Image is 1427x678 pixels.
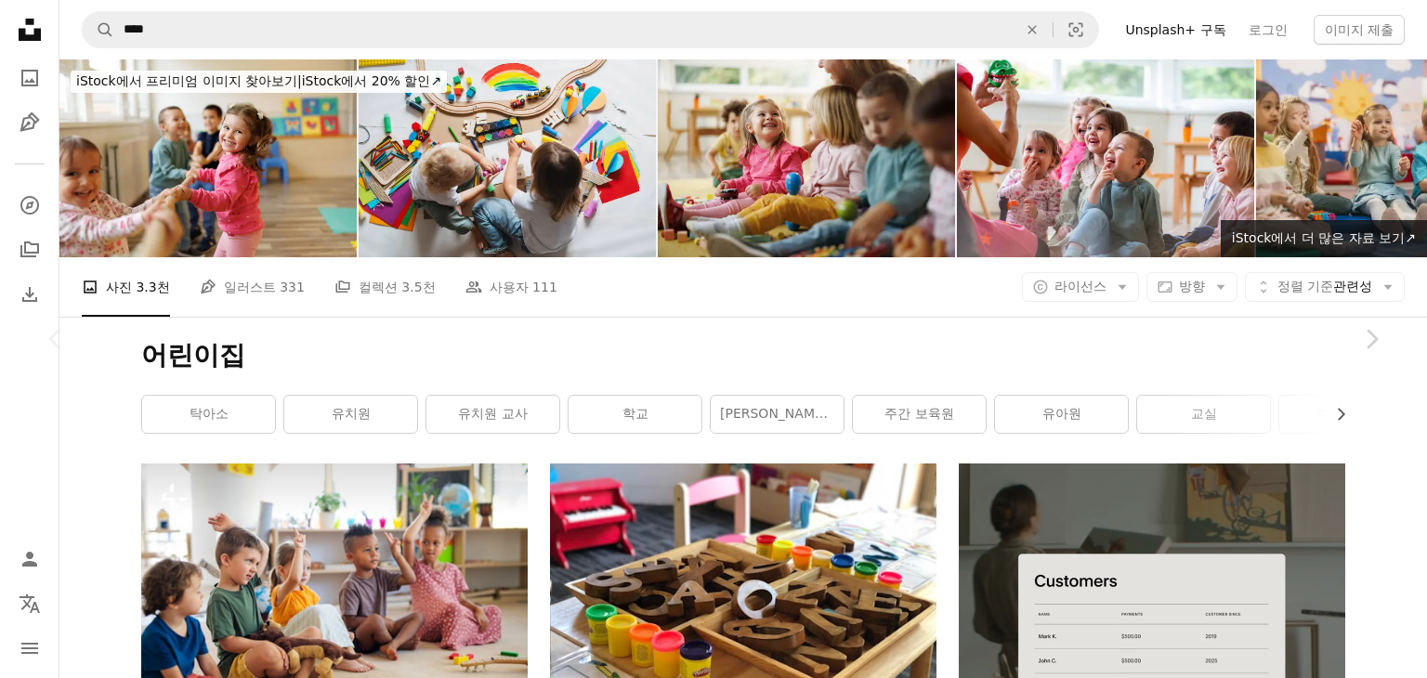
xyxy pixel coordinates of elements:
[1054,279,1106,293] span: 라이선스
[1277,279,1333,293] span: 정렬 기준
[71,71,447,93] div: iStock에서 20% 할인 ↗
[465,257,557,317] a: 사용자 111
[853,396,986,433] a: 주간 보육원
[957,59,1254,257] img: 교사는 유치원에서 아이들을 즐겁게 해줍니다.
[1022,272,1139,302] button: 라이선스
[82,11,1099,48] form: 사이트 전체에서 이미지 찾기
[11,59,48,97] a: 사진
[401,277,435,297] span: 3.5천
[1221,220,1427,257] a: iStock에서 더 많은 자료 보기↗
[1314,15,1405,45] button: 이미지 제출
[334,257,436,317] a: 컬렉션 3.5천
[11,541,48,578] a: 로그인 / 가입
[76,73,302,88] span: iStock에서 프리미엄 이미지 찾아보기 |
[1237,15,1299,45] a: 로그인
[658,59,955,257] img: 아이들은 유아반에서 악기를 통해 음악을 탐구합니다
[1232,230,1416,245] span: iStock에서 더 많은 자료 보기 ↗
[59,59,357,257] img: 놀이방에서 줄다리기 게임을하는 행복한 아이들
[11,231,48,268] a: 컬렉션
[1137,396,1270,433] a: 교실
[59,59,458,104] a: iStock에서 프리미엄 이미지 찾아보기|iStock에서 20% 할인↗
[284,396,417,433] a: 유치원
[532,277,557,297] span: 111
[1316,250,1427,428] a: 다음
[711,396,844,433] a: [PERSON_NAME]가르텐
[1245,272,1405,302] button: 정렬 기준관련성
[1114,15,1237,45] a: Unsplash+ 구독
[83,12,114,47] button: Unsplash 검색
[1279,396,1412,433] a: 데이 케어
[141,581,528,598] a: 작은 보육원 아이들이 교실 실내 바닥에 앉아 손을 들고 있다.
[200,257,305,317] a: 일러스트 331
[995,396,1128,433] a: 유아원
[280,277,305,297] span: 331
[1277,278,1372,296] span: 관련성
[11,104,48,141] a: 일러스트
[569,396,701,433] a: 학교
[359,59,656,257] img: Children drawing and making crafts in kindergarten or daycare.
[11,187,48,224] a: 탐색
[1012,12,1053,47] button: 삭제
[142,396,275,433] a: 탁아소
[1146,272,1237,302] button: 방향
[11,585,48,622] button: 언어
[550,600,936,617] a: 테이블 위의 갈색 글씨
[1179,279,1205,293] span: 방향
[426,396,559,433] a: 유치원 교사
[11,630,48,667] button: 메뉴
[1054,12,1098,47] button: 시각적 검색
[141,339,1345,372] h1: 어린이집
